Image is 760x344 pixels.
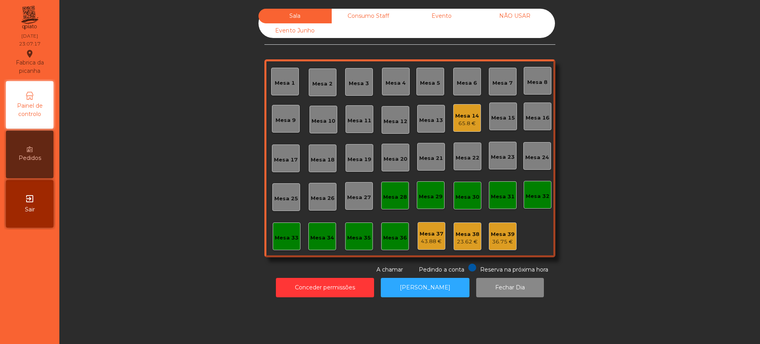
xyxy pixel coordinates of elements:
[455,112,479,120] div: Mesa 14
[384,118,407,125] div: Mesa 12
[491,193,515,201] div: Mesa 31
[456,230,479,238] div: Mesa 38
[25,205,35,214] span: Sair
[420,238,443,245] div: 43.88 €
[491,230,515,238] div: Mesa 39
[456,238,479,246] div: 23.62 €
[310,234,334,242] div: Mesa 34
[383,234,407,242] div: Mesa 36
[348,117,371,125] div: Mesa 11
[19,40,40,48] div: 23:07:17
[348,156,371,163] div: Mesa 19
[332,9,405,23] div: Consumo Staff
[405,9,478,23] div: Evento
[275,116,296,124] div: Mesa 9
[386,79,406,87] div: Mesa 4
[456,193,479,201] div: Mesa 30
[419,154,443,162] div: Mesa 21
[526,192,549,200] div: Mesa 32
[347,234,371,242] div: Mesa 35
[25,194,34,203] i: exit_to_app
[258,9,332,23] div: Sala
[419,266,464,273] span: Pedindo a conta
[527,78,547,86] div: Mesa 8
[311,156,334,164] div: Mesa 18
[525,154,549,162] div: Mesa 24
[491,238,515,246] div: 36.75 €
[6,49,53,75] div: Fabrica da picanha
[419,193,443,201] div: Mesa 29
[420,230,443,238] div: Mesa 37
[312,117,335,125] div: Mesa 10
[347,194,371,201] div: Mesa 27
[420,79,440,87] div: Mesa 5
[349,80,369,87] div: Mesa 3
[21,32,38,40] div: [DATE]
[455,120,479,127] div: 65.8 €
[457,79,477,87] div: Mesa 6
[384,155,407,163] div: Mesa 20
[492,79,513,87] div: Mesa 7
[383,193,407,201] div: Mesa 28
[491,153,515,161] div: Mesa 23
[456,154,479,162] div: Mesa 22
[275,234,298,242] div: Mesa 33
[258,23,332,38] div: Evento Junho
[274,195,298,203] div: Mesa 25
[20,4,39,32] img: qpiato
[275,79,295,87] div: Mesa 1
[526,114,549,122] div: Mesa 16
[25,49,34,59] i: location_on
[311,194,334,202] div: Mesa 26
[274,156,298,164] div: Mesa 17
[276,278,374,297] button: Conceder permissões
[19,154,41,162] span: Pedidos
[8,102,51,118] span: Painel de controlo
[419,116,443,124] div: Mesa 13
[491,114,515,122] div: Mesa 15
[381,278,469,297] button: [PERSON_NAME]
[476,278,544,297] button: Fechar Dia
[478,9,551,23] div: NÃO USAR
[376,266,403,273] span: A chamar
[480,266,548,273] span: Reserva na próxima hora
[312,80,332,88] div: Mesa 2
